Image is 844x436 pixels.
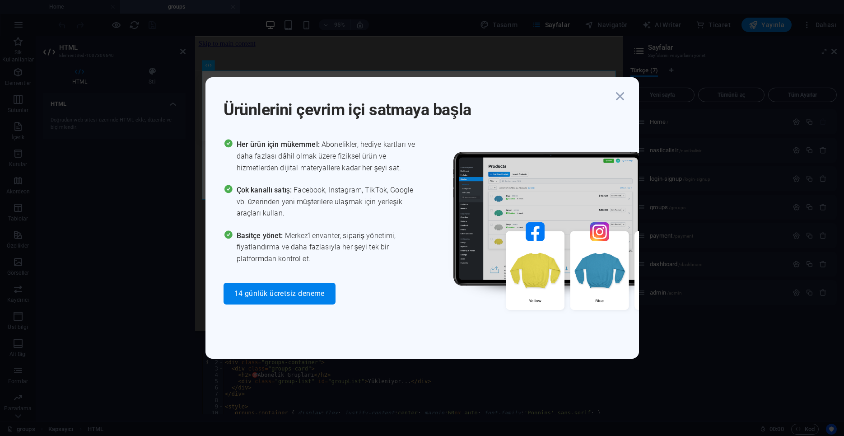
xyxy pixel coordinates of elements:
span: Çok kanallı satış: [237,186,294,194]
a: Skip to main content [4,4,64,11]
span: Abonelikler, hediye kartları ve daha fazlası dâhil olmak üzere fiziksel ürün ve hizmetlerden diji... [237,139,422,173]
span: 14 günlük ücretsiz deneme [234,290,325,297]
img: promo_image.png [438,139,709,336]
span: Facebook, Instagram, TikTok, Google vb. üzerinden yeni müşterilere ulaşmak için yerleşik araçları... [237,184,422,219]
button: 14 günlük ücretsiz deneme [224,283,336,305]
span: Basitçe yönet: [237,231,285,240]
span: Merkezî envanter, sipariş yönetimi, fiyatlandırma ve daha fazlasıyla her şeyi tek bir platformdan... [237,230,422,265]
span: Her ürün için mükemmel: [237,140,322,149]
h1: Ürünlerini çevrim içi satmaya başla [224,88,612,121]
